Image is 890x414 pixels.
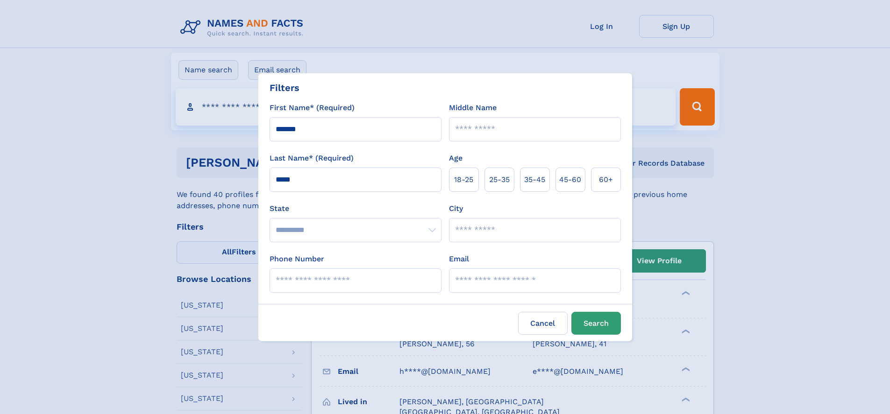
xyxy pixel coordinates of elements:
[449,153,463,164] label: Age
[489,174,510,185] span: 25‑35
[270,203,441,214] label: State
[454,174,473,185] span: 18‑25
[270,81,299,95] div: Filters
[599,174,613,185] span: 60+
[270,153,354,164] label: Last Name* (Required)
[559,174,581,185] span: 45‑60
[270,253,324,265] label: Phone Number
[449,203,463,214] label: City
[524,174,545,185] span: 35‑45
[449,253,469,265] label: Email
[270,102,355,113] label: First Name* (Required)
[449,102,497,113] label: Middle Name
[518,312,568,335] label: Cancel
[571,312,621,335] button: Search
